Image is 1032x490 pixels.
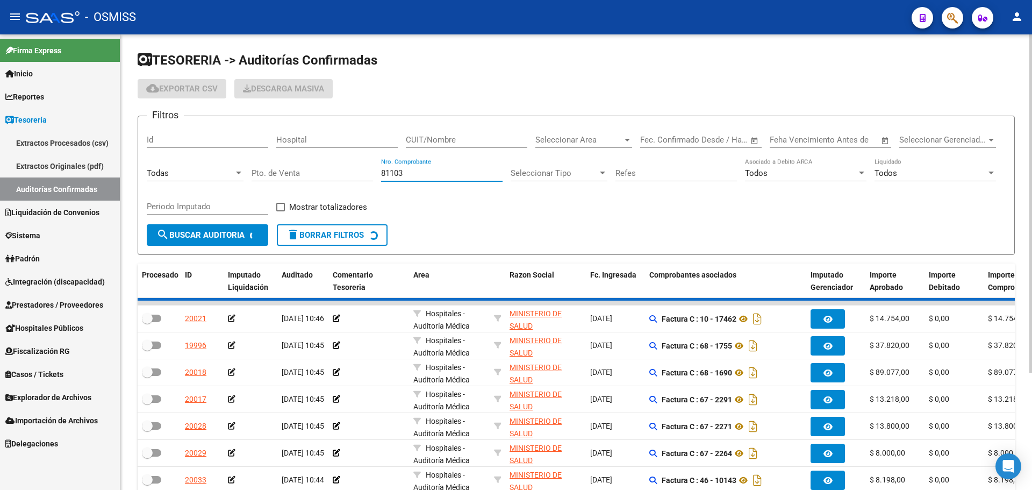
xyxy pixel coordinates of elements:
[879,134,892,147] button: Open calendar
[510,417,562,438] span: MINISTERIO DE SALUD
[5,45,61,56] span: Firma Express
[811,271,853,292] span: Imputado Gerenciador
[693,135,746,145] input: Fecha fin
[870,368,909,377] span: $ 89.077,00
[662,395,732,404] strong: Factura C : 67 - 2291
[185,366,206,379] div: 20018
[413,417,470,438] span: Hospitales - Auditoría Médica
[5,438,58,450] span: Delegaciones
[5,345,70,357] span: Fiscalización RG
[929,271,960,292] span: Importe Debitado
[156,230,245,240] span: Buscar Auditoria
[185,474,206,486] div: 20033
[510,442,582,465] div: - 30999257182
[5,230,40,242] span: Sistema
[662,368,732,377] strong: Factura C : 68 - 1690
[146,84,218,94] span: Exportar CSV
[586,264,645,299] datatable-header-cell: Fc. Ingresada
[185,271,192,279] span: ID
[282,341,324,350] span: [DATE] 10:45
[282,449,324,457] span: [DATE] 10:45
[929,341,949,350] span: $ 0,00
[234,79,333,98] button: Descarga Masiva
[289,201,367,214] span: Mostrar totalizadores
[750,310,764,328] i: Descargar documento
[649,271,736,279] span: Comprobantes asociados
[590,449,612,457] span: [DATE]
[806,264,865,299] datatable-header-cell: Imputado Gerenciador
[282,271,313,279] span: Auditado
[590,422,612,430] span: [DATE]
[510,363,562,384] span: MINISTERIO DE SALUD
[228,271,268,292] span: Imputado Liquidación
[156,228,169,241] mat-icon: search
[5,114,47,126] span: Tesorería
[535,135,622,145] span: Seleccionar Area
[749,134,761,147] button: Open calendar
[662,422,732,431] strong: Factura C : 67 - 2271
[870,449,905,457] span: $ 8.000,00
[746,445,760,462] i: Descargar documento
[234,79,333,98] app-download-masive: Descarga masiva de comprobantes (adjuntos)
[282,314,324,323] span: [DATE] 10:46
[746,364,760,381] i: Descargar documento
[870,271,903,292] span: Importe Aprobado
[590,368,612,377] span: [DATE]
[5,253,40,265] span: Padrón
[510,390,562,411] span: MINISTERIO DE SALUD
[750,472,764,489] i: Descargar documento
[413,390,470,411] span: Hospitales - Auditoría Médica
[5,299,103,311] span: Prestadores / Proveedores
[510,388,582,411] div: - 30999257182
[870,341,909,350] span: $ 37.820,00
[988,341,1028,350] span: $ 37.820,00
[328,264,409,299] datatable-header-cell: Comentario Tesoreria
[590,341,612,350] span: [DATE]
[142,271,178,279] span: Procesado
[929,422,949,430] span: $ 0,00
[413,271,429,279] span: Area
[929,449,949,457] span: $ 0,00
[870,395,909,403] span: $ 13.218,00
[138,79,226,98] button: Exportar CSV
[510,415,582,438] div: - 30999257182
[333,271,373,292] span: Comentario Tesoreria
[511,168,598,178] span: Seleccionar Tipo
[5,415,98,427] span: Importación de Archivos
[988,449,1023,457] span: $ 8.000,00
[224,264,277,299] datatable-header-cell: Imputado Liquidación
[138,264,181,299] datatable-header-cell: Procesado
[286,230,364,240] span: Borrar Filtros
[5,276,105,288] span: Integración (discapacidad)
[988,368,1028,377] span: $ 89.077,00
[995,453,1021,479] div: Open Intercom Messenger
[899,135,986,145] span: Seleccionar Gerenciador
[5,392,91,403] span: Explorador de Archivos
[147,224,268,246] button: Buscar Auditoria
[282,368,324,377] span: [DATE] 10:45
[590,475,612,484] span: [DATE]
[413,363,470,384] span: Hospitales - Auditoría Médica
[590,314,612,323] span: [DATE]
[645,264,806,299] datatable-header-cell: Comprobantes asociados
[282,422,324,430] span: [DATE] 10:45
[662,342,732,350] strong: Factura C : 68 - 1755
[929,395,949,403] span: $ 0,00
[1010,10,1023,23] mat-icon: person
[745,168,768,178] span: Todos
[510,444,562,465] span: MINISTERIO DE SALUD
[5,322,83,334] span: Hospitales Públicos
[924,264,984,299] datatable-header-cell: Importe Debitado
[282,475,324,484] span: [DATE] 10:44
[146,82,159,95] mat-icon: cloud_download
[85,5,136,29] span: - OSMISS
[413,336,470,357] span: Hospitales - Auditoría Médica
[5,91,44,103] span: Reportes
[277,264,328,299] datatable-header-cell: Auditado
[510,271,554,279] span: Razon Social
[590,271,636,279] span: Fc. Ingresada
[138,53,377,68] span: TESORERIA -> Auditorías Confirmadas
[510,361,582,384] div: - 30999257182
[590,395,612,403] span: [DATE]
[870,475,905,484] span: $ 8.198,00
